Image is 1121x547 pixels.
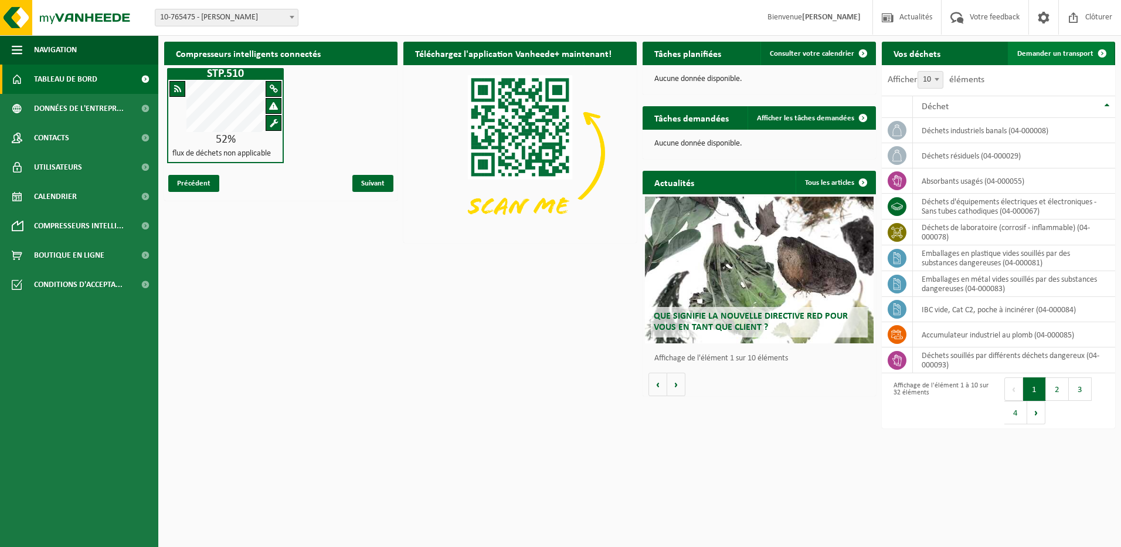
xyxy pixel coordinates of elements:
[757,114,854,122] span: Afficher les tâches demandées
[643,171,706,194] h2: Actualités
[913,143,1115,168] td: déchets résiduels (04-000029)
[1008,42,1114,65] a: Demander un transport
[760,42,875,65] a: Consulter votre calendrier
[888,376,993,426] div: Affichage de l'élément 1 à 10 sur 32 éléments
[352,175,393,192] span: Suivant
[913,220,1115,245] td: déchets de laboratoire (corrosif - inflammable) (04-000078)
[34,211,124,241] span: Compresseurs intelli...
[1004,377,1023,401] button: Previous
[34,35,77,65] span: Navigation
[170,68,281,80] h1: STP.510
[34,94,124,123] span: Données de l'entrepr...
[667,373,685,396] button: Volgende
[1017,50,1093,58] span: Demander un transport
[643,42,733,65] h2: Tâches planifiées
[172,150,271,158] h4: flux de déchets non applicable
[168,175,219,192] span: Précédent
[796,171,875,194] a: Tous les articles
[648,373,667,396] button: Vorige
[643,106,740,129] h2: Tâches demandées
[645,197,874,343] a: Que signifie la nouvelle directive RED pour vous en tant que client ?
[34,153,82,182] span: Utilisateurs
[34,65,97,94] span: Tableau de bord
[34,182,77,211] span: Calendrier
[168,134,283,146] div: 52%
[654,140,864,148] p: Aucune donnée disponible.
[888,75,984,85] label: Afficher éléments
[654,354,870,363] p: Affichage de l'élément 1 sur 10 éléments
[913,271,1115,297] td: emballages en métal vides souillés par des substances dangereuses (04-000083)
[34,241,104,270] span: Boutique en ligne
[403,65,637,241] img: Download de VHEPlus App
[654,75,864,83] p: Aucune donnée disponible.
[913,347,1115,373] td: déchets souillés par différents déchets dangereux (04-000093)
[913,297,1115,322] td: IBC vide, Cat C2, poche à incinérer (04-000084)
[802,13,861,22] strong: [PERSON_NAME]
[1069,377,1092,401] button: 3
[882,42,952,65] h2: Vos déchets
[34,270,123,299] span: Conditions d'accepta...
[1004,401,1027,424] button: 4
[155,9,298,26] span: 10-765475 - HESBAYE FROST - GEER
[913,245,1115,271] td: emballages en plastique vides souillés par des substances dangereuses (04-000081)
[918,71,943,89] span: 10
[748,106,875,130] a: Afficher les tâches demandées
[913,322,1115,347] td: accumulateur industriel au plomb (04-000085)
[403,42,623,65] h2: Téléchargez l'application Vanheede+ maintenant!
[155,9,298,26] span: 10-765475 - HESBAYE FROST - GEER
[922,102,949,112] span: Déchet
[1023,377,1046,401] button: 1
[34,123,69,153] span: Contacts
[918,72,943,88] span: 10
[1046,377,1069,401] button: 2
[913,194,1115,220] td: déchets d'équipements électriques et électroniques - Sans tubes cathodiques (04-000067)
[164,42,398,65] h2: Compresseurs intelligents connectés
[913,118,1115,143] td: déchets industriels banals (04-000008)
[654,312,848,332] span: Que signifie la nouvelle directive RED pour vous en tant que client ?
[1027,401,1045,424] button: Next
[913,168,1115,194] td: absorbants usagés (04-000055)
[770,50,854,58] span: Consulter votre calendrier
